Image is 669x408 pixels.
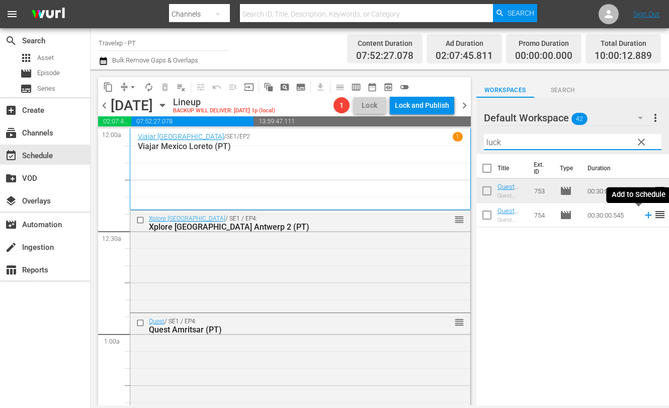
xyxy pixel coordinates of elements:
[348,79,364,95] span: Week Calendar View
[5,127,17,139] span: Channels
[654,184,666,196] span: reorder
[111,97,153,114] div: [DATE]
[149,215,417,232] div: / SE1 / EP4:
[530,179,555,203] td: 753
[280,82,290,92] span: pageview_outlined
[264,82,274,92] span: auto_awesome_motion_outlined
[356,36,413,50] div: Content Duration
[383,82,393,92] span: preview_outlined
[176,82,186,92] span: playlist_remove_outlined
[173,79,189,95] span: Clear Lineup
[5,104,17,116] span: Create
[333,101,350,109] span: 1
[111,56,198,64] span: Bulk Remove Gaps & Overlaps
[103,82,113,92] span: content_copy
[454,317,464,327] button: reorder
[497,207,523,230] a: Quest Lucknow 2(PT)
[571,108,588,129] span: 42
[20,67,32,80] span: Episode
[5,241,17,253] span: Ingestion
[296,82,306,92] span: subtitles_outlined
[454,214,464,225] span: reorder
[149,318,164,325] a: Quest
[37,84,55,94] span: Series
[149,222,417,232] div: Xplore [GEOGRAPHIC_DATA] Antwerp 2 (PT)
[6,8,18,20] span: menu
[583,179,639,203] td: 00:30:00.346
[225,79,241,95] span: Fill episodes with ad slates
[356,50,413,62] span: 07:52:27.078
[24,3,72,26] img: ans4CAIJ8jUAAAAAAAAAAAAAAAAAAAAAAAAgQb4GAAAAAAAAAAAAAAAAAAAAAAAAJMjXAAAAAAAAAAAAAAAAAAAAAAAAgAT5G...
[37,53,54,63] span: Asset
[581,154,642,182] th: Duration
[649,106,661,130] button: more_vert
[149,318,417,334] div: / SE1 / EP4:
[5,264,17,276] span: Reports
[528,154,554,182] th: Ext. ID
[5,195,17,207] span: layers
[293,79,309,95] span: Create Series Block
[395,96,449,114] div: Lock and Publish
[635,136,647,148] span: clear
[367,82,377,92] span: date_range_outlined
[173,97,275,108] div: Lineup
[560,185,572,197] span: Episode
[226,133,239,140] p: SE1 /
[241,79,257,95] span: Update Metadata from Key Asset
[173,108,275,114] div: BACKUP WILL DELIVER: [DATE] 1p (local)
[654,209,666,221] span: reorder
[131,116,254,126] span: 07:52:27.078
[497,183,523,206] a: Quest Lucknow 1 (PT)
[436,50,493,62] span: 02:07:45.811
[530,203,555,227] td: 754
[493,4,537,22] button: Search
[390,96,454,114] button: Lock and Publish
[257,77,277,97] span: Refresh All Search Blocks
[328,77,348,97] span: Day Calendar View
[209,79,225,95] span: Revert to Primary Episode
[254,116,471,126] span: 13:59:47.111
[149,325,417,334] div: Quest Amritsar (PT)
[436,36,493,50] div: Ad Duration
[100,79,116,95] span: Copy Lineup
[144,82,154,92] span: autorenew_outlined
[399,82,409,92] span: toggle_off
[364,79,380,95] span: Month Calendar View
[643,185,654,196] svg: Add to Schedule
[128,82,138,92] span: arrow_drop_down
[224,133,226,140] p: /
[560,209,572,221] span: Episode
[583,203,639,227] td: 00:30:00.545
[458,99,471,112] span: chevron_right
[497,217,527,223] div: Quest Lucknow 2
[5,35,17,47] span: Search
[5,219,17,231] span: Automation
[138,142,463,151] p: Viajar Mexico Loreto (PT)
[484,104,652,132] div: Default Workspace
[515,36,572,50] div: Promo Duration
[358,100,382,111] span: Lock
[244,82,254,92] span: input
[37,68,60,78] span: Episode
[189,77,209,97] span: Customize Events
[497,154,528,182] th: Title
[20,52,32,64] span: Asset
[595,36,652,50] div: Total Duration
[116,79,141,95] span: Remove Gaps & Overlaps
[454,317,464,328] span: reorder
[149,215,225,222] a: Xplore [GEOGRAPHIC_DATA]
[98,99,111,112] span: chevron_left
[138,132,224,141] a: Viajar [GEOGRAPHIC_DATA]
[476,85,534,96] span: Workspaces
[595,50,652,62] span: 10:00:12.889
[141,79,157,95] span: Loop Content
[508,4,534,22] span: Search
[5,150,17,162] span: Schedule
[534,85,592,96] span: Search
[98,116,131,126] span: 02:07:45.811
[5,172,17,184] span: VOD
[119,82,129,92] span: compress
[649,112,661,124] span: more_vert
[239,133,250,140] p: EP2
[633,133,649,150] button: clear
